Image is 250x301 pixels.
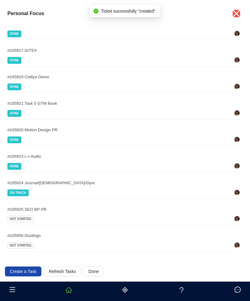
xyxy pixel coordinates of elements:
span: Done [89,268,99,275]
img: vyolhnmv1r4i0qi6wdmu.jpg [234,163,240,169]
span: aim [122,287,128,293]
div: # 105920 Motion Design PR [7,127,243,133]
div: # 105924 Journal/[DEMOGRAPHIC_DATA]/Gym [7,180,243,186]
span: DONE [7,136,21,143]
span: close [231,9,241,18]
button: Done [84,266,104,276]
div: # 105923 L-I-Audio [7,153,243,160]
img: vyolhnmv1r4i0qi6wdmu.jpg [234,57,240,63]
img: vyolhnmv1r4i0qi6wdmu.jpg [234,31,240,36]
div: # 105921 Task 5 GTM Book [7,100,243,107]
img: vyolhnmv1r4i0qi6wdmu.jpg [234,242,240,248]
span: DONE [7,83,21,90]
img: vyolhnmv1r4i0qi6wdmu.jpg [234,84,240,89]
div: # 105950 Duolingo [7,233,243,239]
span: question [178,287,185,293]
div: # 105919 Clafiya Demo [7,74,243,80]
button: Close [233,10,240,17]
span: DONE [7,57,21,64]
img: vyolhnmv1r4i0qi6wdmu.jpg [234,110,240,116]
span: NOT STARTED [7,242,34,249]
img: vyolhnmv1r4i0qi6wdmu.jpg [234,216,240,222]
div: # 105917 GITEX [7,47,243,54]
span: DONE [7,163,21,170]
span: menu [9,287,15,293]
img: vyolhnmv1r4i0qi6wdmu.jpg [234,137,240,142]
img: vyolhnmv1r4i0qi6wdmu.jpg [234,190,240,195]
span: ON TRACK [7,189,29,196]
p: Personal Focus [7,10,225,17]
span: NOT STARTED [7,216,34,222]
span: DONE [7,110,21,117]
button: Refresh Tasks [44,266,81,276]
span: Refresh Tasks [49,268,76,275]
span: check-circle [94,9,98,14]
span: home [66,287,72,293]
span: message [235,287,241,293]
button: Create a Task [5,266,41,276]
span: DONE [7,31,21,37]
div: # 105925 SEO BP PR [7,206,243,213]
span: Create a Task [10,268,36,275]
span: Ticket successfully "created". [101,9,157,14]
